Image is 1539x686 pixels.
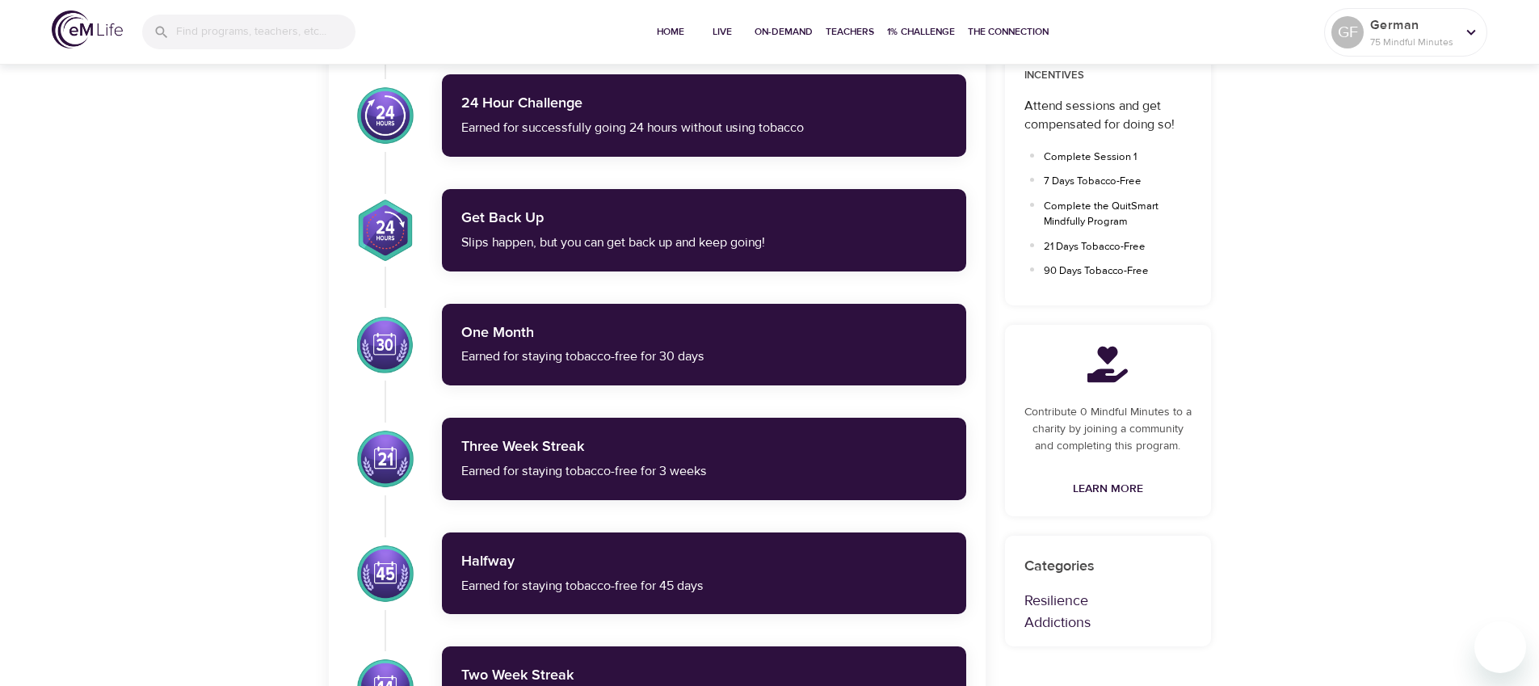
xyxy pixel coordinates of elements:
[1044,149,1172,166] p: Complete Session 1
[755,23,813,40] span: On-Demand
[1024,555,1192,577] p: Categories
[1024,97,1192,134] div: Attend sessions and get compensated for doing so!
[52,11,123,48] img: logo
[651,23,690,40] span: Home
[461,552,947,573] div: Halfway
[1331,16,1364,48] div: GF
[461,577,947,596] div: Earned for staying tobacco-free for 45 days
[1370,15,1456,35] p: German
[1044,263,1172,280] p: 90 Days Tobacco-Free
[887,23,955,40] span: 1% Challenge
[461,94,947,115] div: 24 Hour Challenge
[461,323,947,344] div: One Month
[1024,612,1192,633] p: Addictions
[1474,621,1526,673] iframe: Button to launch messaging window
[461,462,947,481] div: Earned for staying tobacco-free for 3 weeks
[176,15,355,49] input: Find programs, teachers, etc...
[1073,479,1143,499] span: Learn More
[1044,239,1172,255] p: 21 Days Tobacco-Free
[461,437,947,458] div: Three Week Streak
[461,119,947,137] div: Earned for successfully going 24 hours without using tobacco
[703,23,742,40] span: Live
[461,347,947,366] div: Earned for staying tobacco-free for 30 days
[968,23,1049,40] span: The Connection
[1066,474,1150,504] a: Learn More
[1024,590,1192,612] p: Resilience
[461,234,947,252] div: Slips happen, but you can get back up and keep going!
[1044,199,1172,230] p: Complete the QuitSmart Mindfully Program
[1024,68,1192,84] p: Incentives
[1044,174,1172,190] p: 7 Days Tobacco-Free
[461,208,947,229] div: Get Back Up
[1370,35,1456,49] p: 75 Mindful Minutes
[1024,404,1192,455] p: Contribute 0 Mindful Minutes to a charity by joining a community and completing this program.
[826,23,874,40] span: Teachers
